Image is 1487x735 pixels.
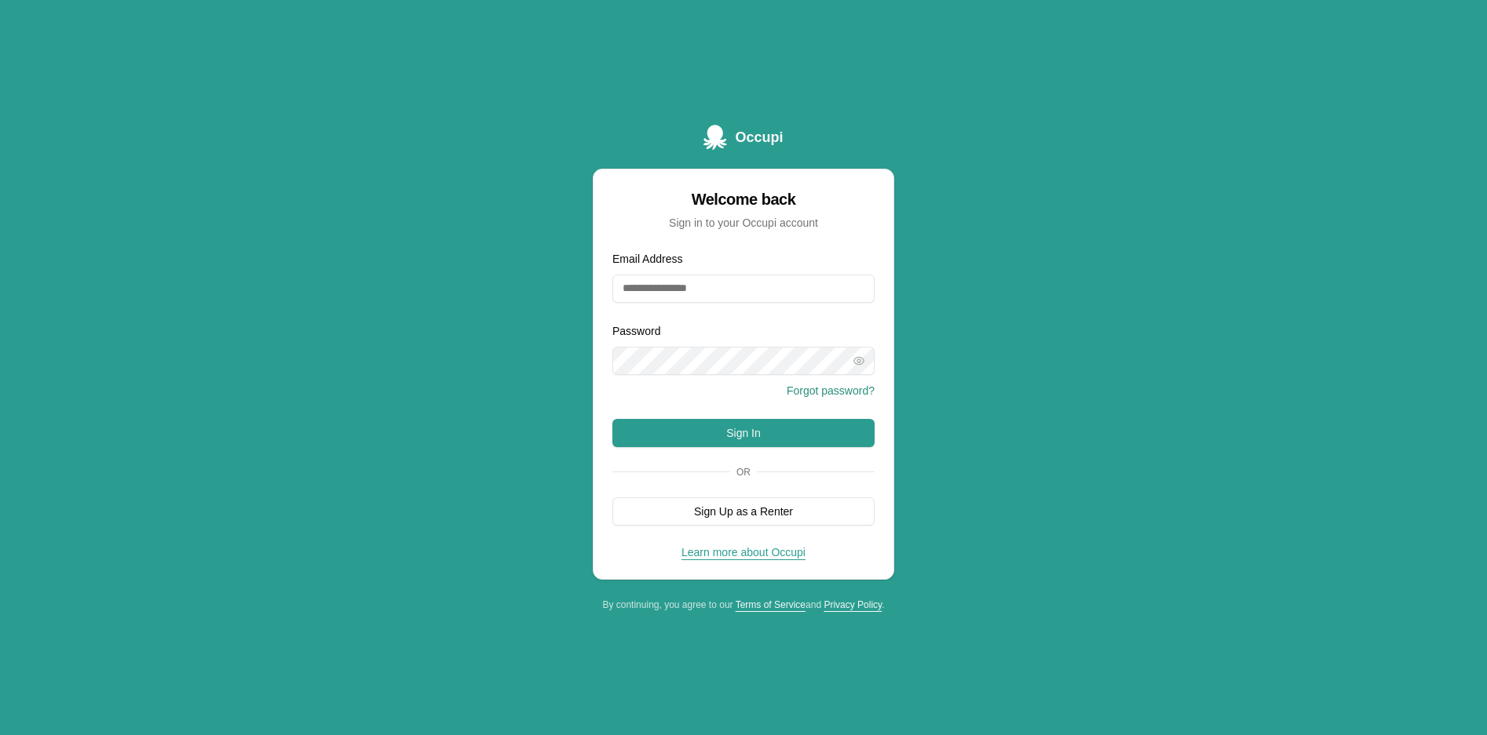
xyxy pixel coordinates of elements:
[703,125,783,150] a: Occupi
[681,546,806,559] a: Learn more about Occupi
[735,126,783,148] span: Occupi
[593,599,894,611] div: By continuing, you agree to our and .
[730,466,757,478] span: Or
[824,599,882,610] a: Privacy Policy
[612,253,682,265] label: Email Address
[736,599,806,610] a: Terms of Service
[612,215,875,231] div: Sign in to your Occupi account
[612,188,875,210] div: Welcome back
[612,419,875,447] button: Sign In
[787,383,875,398] button: Forgot password?
[612,497,875,526] button: Sign Up as a Renter
[612,325,660,337] label: Password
